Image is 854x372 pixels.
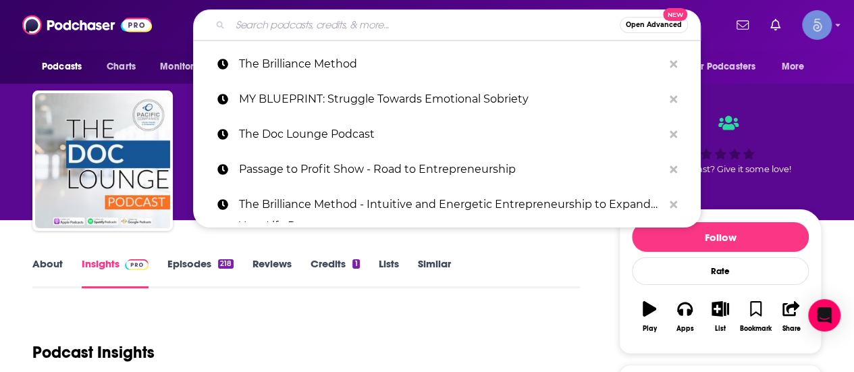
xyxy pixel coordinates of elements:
div: Bookmark [740,325,772,333]
a: Show notifications dropdown [765,14,786,36]
button: Share [774,292,809,341]
div: Apps [676,325,694,333]
div: Rate [632,257,809,285]
a: InsightsPodchaser Pro [82,257,149,288]
a: Passage to Profit Show - Road to Entrepreneurship [193,152,701,187]
a: Reviews [252,257,292,288]
a: The Doc Lounge Podcast [193,117,701,152]
button: open menu [32,54,99,80]
span: New [663,8,687,21]
div: Share [782,325,800,333]
a: About [32,257,63,288]
div: Open Intercom Messenger [808,299,840,331]
div: 1 [352,259,359,269]
p: MY BLUEPRINT: Struggle Towards Emotional Sobriety [239,82,663,117]
img: Podchaser - Follow, Share and Rate Podcasts [22,12,152,38]
span: Charts [107,57,136,76]
button: Open AdvancedNew [620,17,688,33]
div: List [715,325,726,333]
a: The Brilliance Method - Intuitive and Energetic Entrepreneurship to Expand Your Life Purpose [193,187,701,222]
button: Apps [667,292,702,341]
span: Good podcast? Give it some love! [649,164,791,174]
p: The Doc Lounge Podcast [239,117,663,152]
div: Search podcasts, credits, & more... [193,9,701,41]
div: Good podcast? Give it some love! [619,103,822,186]
div: 218 [218,259,234,269]
img: User Profile [802,10,832,40]
button: Show profile menu [802,10,832,40]
p: The Brilliance Method [239,47,663,82]
p: The Brilliance Method - Intuitive and Energetic Entrepreneurship to Expand Your Life Purpose [239,187,663,222]
img: The Doc Lounge Podcast [35,93,170,228]
button: Play [632,292,667,341]
a: Episodes218 [167,257,234,288]
span: Podcasts [42,57,82,76]
span: Open Advanced [626,22,682,28]
button: open menu [151,54,225,80]
button: Bookmark [738,292,773,341]
input: Search podcasts, credits, & more... [230,14,620,36]
div: Play [643,325,657,333]
a: Credits1 [311,257,359,288]
a: The Brilliance Method [193,47,701,82]
p: Passage to Profit Show - Road to Entrepreneurship [239,152,663,187]
a: Similar [418,257,451,288]
img: Podchaser Pro [125,259,149,270]
span: Monitoring [160,57,208,76]
span: More [782,57,805,76]
button: open menu [772,54,822,80]
span: For Podcasters [691,57,755,76]
a: Charts [98,54,144,80]
button: open menu [682,54,775,80]
a: Show notifications dropdown [731,14,754,36]
h1: Podcast Insights [32,342,155,363]
a: MY BLUEPRINT: Struggle Towards Emotional Sobriety [193,82,701,117]
a: Lists [379,257,399,288]
span: Logged in as Spiral5-G1 [802,10,832,40]
button: List [703,292,738,341]
button: Follow [632,222,809,252]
